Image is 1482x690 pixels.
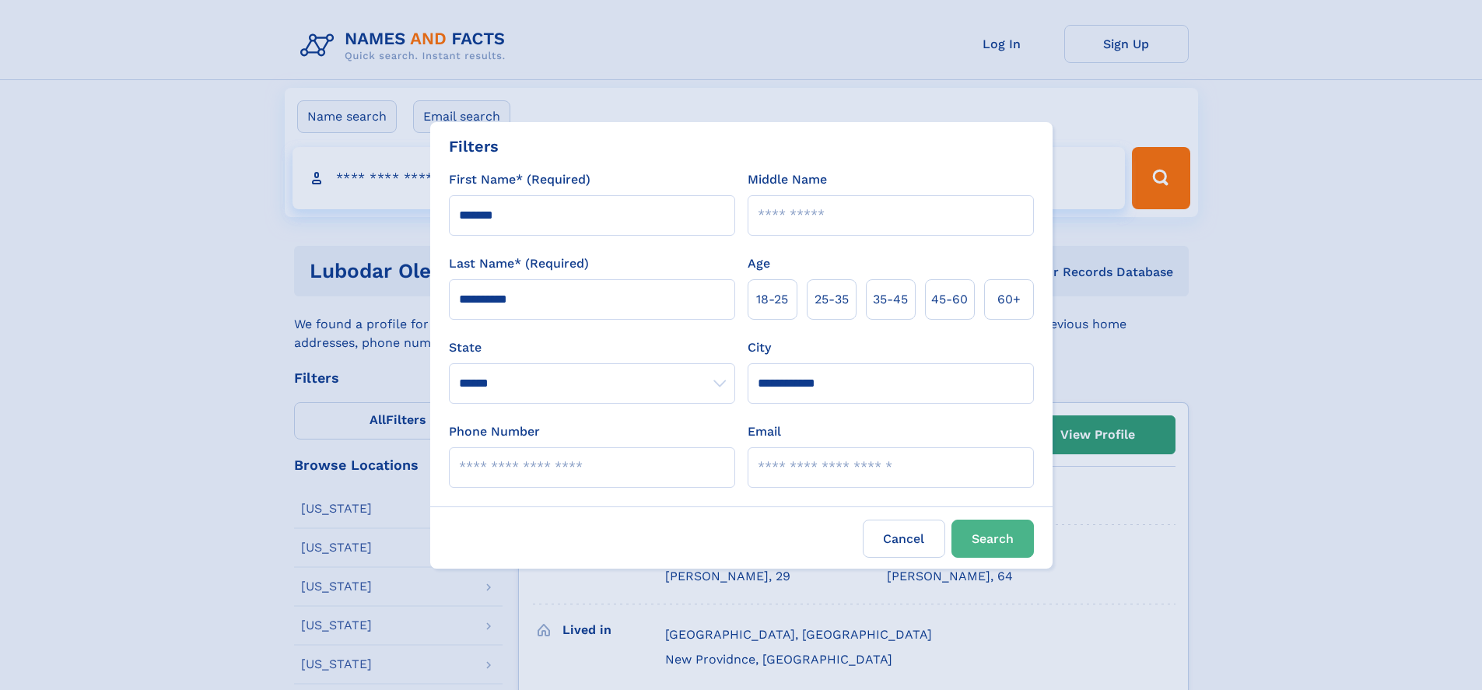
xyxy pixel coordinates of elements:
[748,254,770,273] label: Age
[756,290,788,309] span: 18‑25
[748,170,827,189] label: Middle Name
[815,290,849,309] span: 25‑35
[449,338,735,357] label: State
[951,520,1034,558] button: Search
[931,290,968,309] span: 45‑60
[748,338,771,357] label: City
[449,135,499,158] div: Filters
[748,422,781,441] label: Email
[449,422,540,441] label: Phone Number
[997,290,1021,309] span: 60+
[863,520,945,558] label: Cancel
[449,254,589,273] label: Last Name* (Required)
[873,290,908,309] span: 35‑45
[449,170,590,189] label: First Name* (Required)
